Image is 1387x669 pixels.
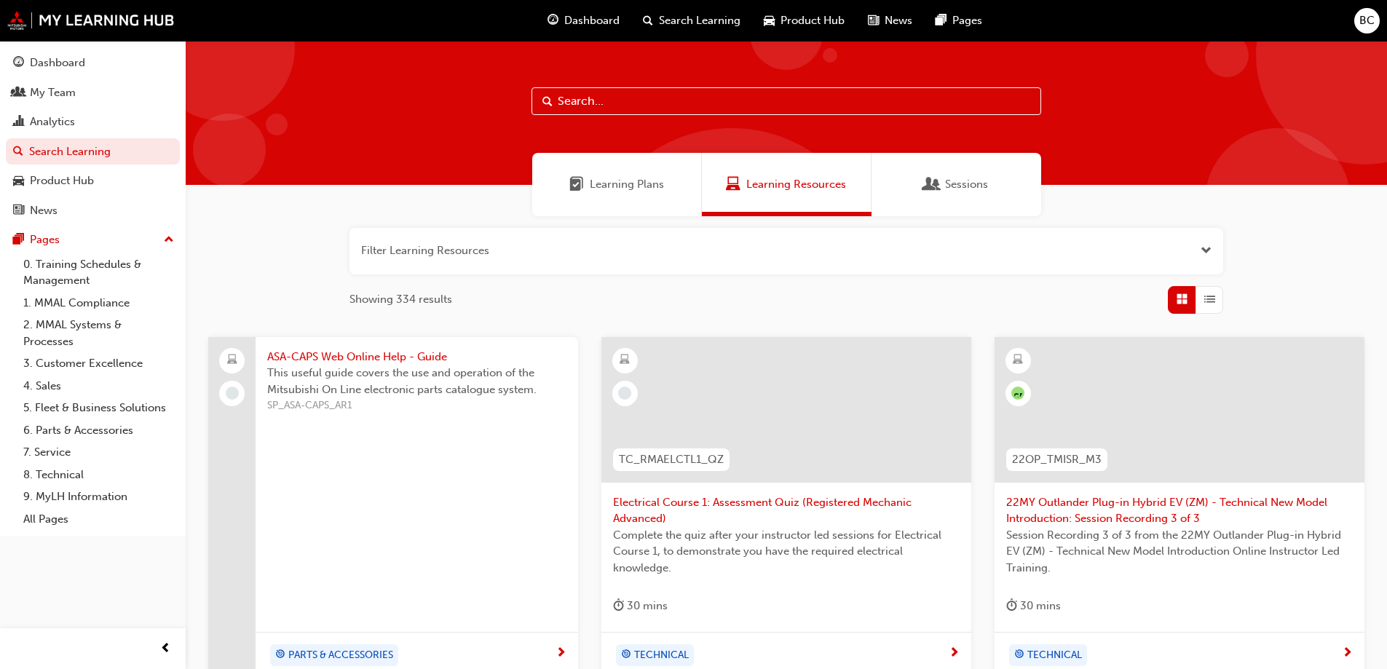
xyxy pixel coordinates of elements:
[6,108,180,135] a: Analytics
[6,226,180,253] button: Pages
[613,494,960,527] span: Electrical Course 1: Assessment Quiz (Registered Mechanic Advanced)
[1011,387,1024,400] span: null-icon
[1204,291,1215,308] span: List
[17,314,180,352] a: 2. MMAL Systems & Processes
[1342,647,1353,660] span: next-icon
[6,138,180,165] a: Search Learning
[564,12,620,29] span: Dashboard
[1177,291,1188,308] span: Grid
[7,11,175,30] img: mmal
[781,12,845,29] span: Product Hub
[752,6,856,36] a: car-iconProduct Hub
[925,176,939,193] span: Sessions
[634,647,689,664] span: TECHNICAL
[856,6,924,36] a: news-iconNews
[17,486,180,508] a: 9. MyLH Information
[30,114,75,130] div: Analytics
[621,646,631,665] span: target-icon
[17,508,180,531] a: All Pages
[1006,494,1353,527] span: 22MY Outlander Plug-in Hybrid EV (ZM) - Technical New Model Introduction: Session Recording 3 of 3
[30,84,76,101] div: My Team
[746,176,846,193] span: Learning Resources
[1201,242,1212,259] button: Open the filter
[6,197,180,224] a: News
[590,176,664,193] span: Learning Plans
[17,352,180,375] a: 3. Customer Excellence
[532,87,1041,115] input: Search...
[1006,527,1353,577] span: Session Recording 3 of 3 from the 22MY Outlander Plug-in Hybrid EV (ZM) - Technical New Model Int...
[620,351,630,370] span: learningResourceType_ELEARNING-icon
[30,55,85,71] div: Dashboard
[1354,8,1380,33] button: BC
[618,387,631,400] span: learningRecordVerb_NONE-icon
[868,12,879,30] span: news-icon
[13,205,24,218] span: news-icon
[30,202,58,219] div: News
[1006,597,1017,615] span: duration-icon
[6,167,180,194] a: Product Hub
[726,176,740,193] span: Learning Resources
[275,646,285,665] span: target-icon
[13,234,24,247] span: pages-icon
[267,349,566,365] span: ASA-CAPS Web Online Help - Guide
[613,597,624,615] span: duration-icon
[17,441,180,464] a: 7. Service
[631,6,752,36] a: search-iconSearch Learning
[13,146,23,159] span: search-icon
[267,365,566,397] span: This useful guide covers the use and operation of the Mitsubishi On Line electronic parts catalog...
[1013,351,1023,370] span: learningResourceType_ELEARNING-icon
[936,12,947,30] span: pages-icon
[13,116,24,129] span: chart-icon
[569,176,584,193] span: Learning Plans
[613,527,960,577] span: Complete the quiz after your instructor led sessions for Electrical Course 1, to demonstrate you ...
[1014,646,1024,665] span: target-icon
[160,640,171,658] span: prev-icon
[17,253,180,292] a: 0. Training Schedules & Management
[17,419,180,442] a: 6. Parts & Accessories
[226,387,239,400] span: learningRecordVerb_NONE-icon
[267,397,566,414] span: SP_ASA-CAPS_AR1
[702,153,872,216] a: Learning ResourcesLearning Resources
[227,351,237,370] span: laptop-icon
[17,292,180,314] a: 1. MMAL Compliance
[1012,451,1102,468] span: 22OP_TMISR_M3
[1027,647,1082,664] span: TECHNICAL
[532,153,702,216] a: Learning PlansLearning Plans
[1359,12,1375,29] span: BC
[288,647,393,664] span: PARTS & ACCESSORIES
[536,6,631,36] a: guage-iconDashboard
[659,12,740,29] span: Search Learning
[13,175,24,188] span: car-icon
[613,597,668,615] div: 30 mins
[30,173,94,189] div: Product Hub
[542,93,553,110] span: Search
[949,647,960,660] span: next-icon
[6,50,180,76] a: Dashboard
[349,291,452,308] span: Showing 334 results
[17,375,180,397] a: 4. Sales
[643,12,653,30] span: search-icon
[548,12,558,30] span: guage-icon
[17,464,180,486] a: 8. Technical
[164,231,174,250] span: up-icon
[945,176,988,193] span: Sessions
[619,451,724,468] span: TC_RMAELCTL1_QZ
[556,647,566,660] span: next-icon
[924,6,994,36] a: pages-iconPages
[1006,597,1061,615] div: 30 mins
[6,47,180,226] button: DashboardMy TeamAnalyticsSearch LearningProduct HubNews
[952,12,982,29] span: Pages
[30,231,60,248] div: Pages
[17,397,180,419] a: 5. Fleet & Business Solutions
[13,87,24,100] span: people-icon
[6,79,180,106] a: My Team
[764,12,775,30] span: car-icon
[872,153,1041,216] a: SessionsSessions
[13,57,24,70] span: guage-icon
[885,12,912,29] span: News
